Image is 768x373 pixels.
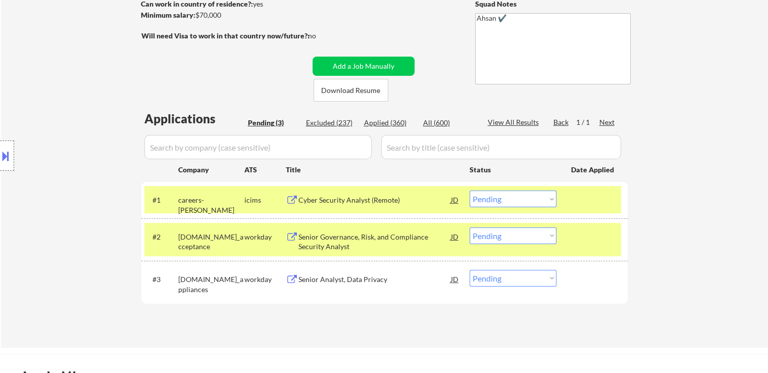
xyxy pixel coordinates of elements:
button: Download Resume [314,79,388,102]
div: Applications [144,113,244,125]
input: Search by company (case sensitive) [144,135,372,159]
div: JD [450,270,460,288]
div: [DOMAIN_NAME]_appliances [178,274,244,294]
div: #3 [152,274,170,285]
div: ATS [244,165,286,175]
div: 1 / 1 [576,117,599,127]
div: Pending (3) [248,118,298,128]
div: Excluded (237) [306,118,356,128]
strong: Will need Visa to work in that country now/future?: [141,31,310,40]
div: Back [553,117,570,127]
div: Title [286,165,460,175]
div: no [308,31,337,41]
div: Next [599,117,616,127]
div: [DOMAIN_NAME]_acceptance [178,232,244,252]
div: workday [244,274,286,285]
div: View All Results [488,117,542,127]
div: JD [450,227,460,246]
div: Senior Analyst, Data Privacy [298,274,451,285]
div: $70,000 [141,10,309,20]
div: icims [244,195,286,205]
div: All (600) [423,118,474,128]
div: Status [470,160,556,178]
div: careers-[PERSON_NAME] [178,195,244,215]
div: Applied (360) [364,118,415,128]
input: Search by title (case sensitive) [381,135,621,159]
strong: Minimum salary: [141,11,195,19]
div: Cyber Security Analyst (Remote) [298,195,451,205]
button: Add a Job Manually [313,57,415,76]
div: Date Applied [571,165,616,175]
div: Company [178,165,244,175]
div: Senior Governance, Risk, and Compliance Security Analyst [298,232,451,252]
div: workday [244,232,286,242]
div: JD [450,191,460,209]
